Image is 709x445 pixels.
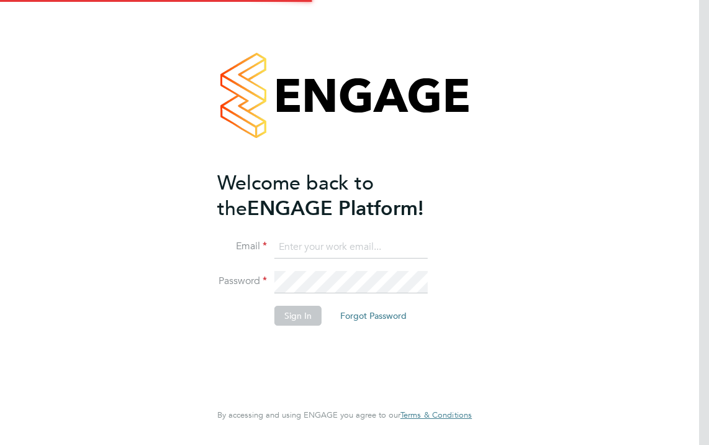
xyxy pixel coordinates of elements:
label: Password [217,275,267,288]
h2: ENGAGE Platform! [217,170,459,221]
span: By accessing and using ENGAGE you agree to our [217,410,472,420]
span: Welcome back to the [217,171,374,221]
a: Terms & Conditions [400,410,472,420]
button: Forgot Password [330,306,417,326]
label: Email [217,240,267,253]
span: Terms & Conditions [400,410,472,420]
input: Enter your work email... [274,236,428,259]
button: Sign In [274,306,322,326]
